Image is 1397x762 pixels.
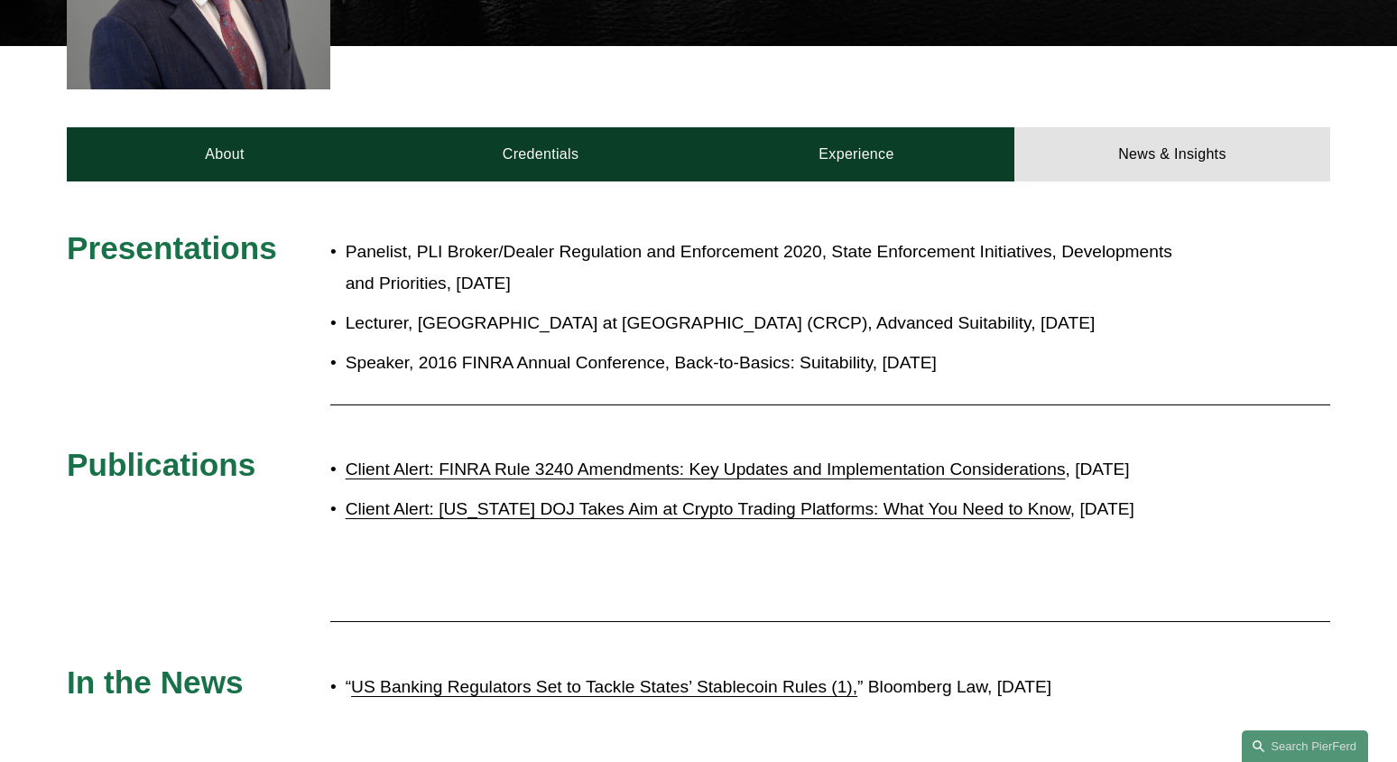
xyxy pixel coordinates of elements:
[346,499,1070,518] a: Client Alert: [US_STATE] DOJ Takes Aim at Crypto Trading Platforms: What You Need to Know
[67,230,277,265] span: Presentations
[346,454,1172,486] p: , [DATE]
[346,672,1172,703] p: “ ” Bloomberg Law, [DATE]
[383,127,698,181] a: Credentials
[698,127,1014,181] a: Experience
[346,494,1172,525] p: , [DATE]
[67,664,244,700] span: In the News
[346,308,1172,339] p: Lecturer, [GEOGRAPHIC_DATA] at [GEOGRAPHIC_DATA] (CRCP), Advanced Suitability, [DATE]
[1242,730,1368,762] a: Search this site
[351,677,857,696] a: US Banking Regulators Set to Tackle States’ Stablecoin Rules (1),
[67,127,383,181] a: About
[346,460,1066,479] a: Client Alert: FINRA Rule 3240 Amendments: Key Updates and Implementation Considerations
[67,447,255,482] span: Publications
[1014,127,1330,181] a: News & Insights
[346,237,1172,299] p: Panelist, PLI Broker/Dealer Regulation and Enforcement 2020, State Enforcement Initiatives, Devel...
[346,348,1172,379] p: Speaker, 2016 FINRA Annual Conference, Back-to-Basics: Suitability, [DATE]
